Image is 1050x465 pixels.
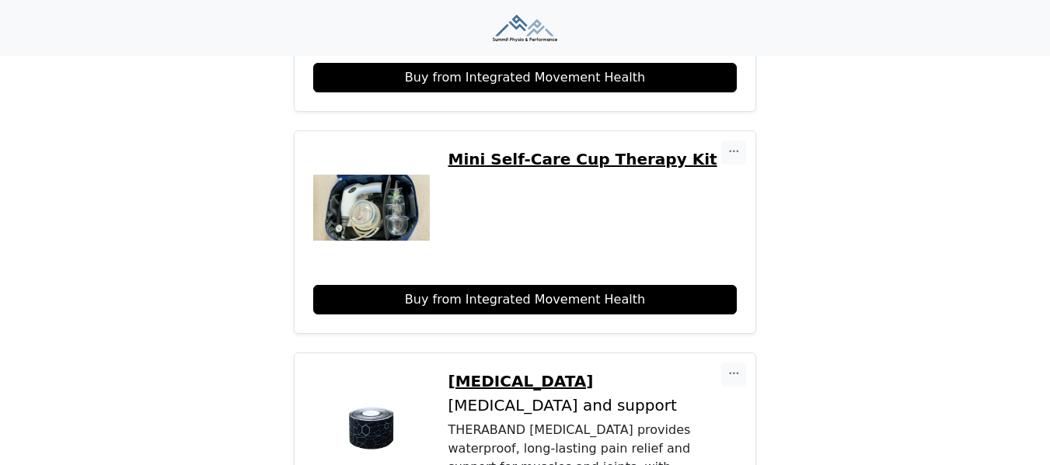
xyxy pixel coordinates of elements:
a: [MEDICAL_DATA] [448,372,738,390]
a: Mini Self-Care Cup Therapy Kit [448,150,738,168]
p: [MEDICAL_DATA] and support [448,397,738,415]
img: Mini Self-Care Cup Therapy Kit [313,150,430,266]
a: Buy from Integrated Movement Health [313,285,738,314]
img: Summit Physio & Performance [493,15,557,42]
a: Buy from Integrated Movement Health [313,63,738,92]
